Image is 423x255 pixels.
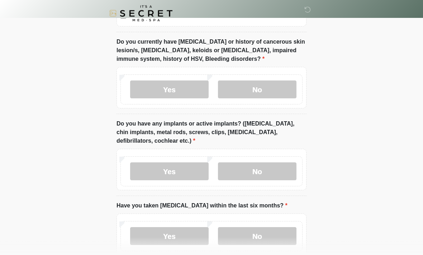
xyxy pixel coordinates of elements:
[117,120,306,146] label: Do you have any implants or active implants? ([MEDICAL_DATA], chin implants, metal rods, screws, ...
[218,227,296,245] label: No
[130,81,209,99] label: Yes
[130,227,209,245] label: Yes
[130,163,209,181] label: Yes
[109,5,172,21] img: It's A Secret Med Spa Logo
[117,38,306,64] label: Do you currently have [MEDICAL_DATA] or history of cancerous skin lesion/s, [MEDICAL_DATA], keloi...
[117,202,287,210] label: Have you taken [MEDICAL_DATA] within the last six months?
[218,81,296,99] label: No
[218,163,296,181] label: No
